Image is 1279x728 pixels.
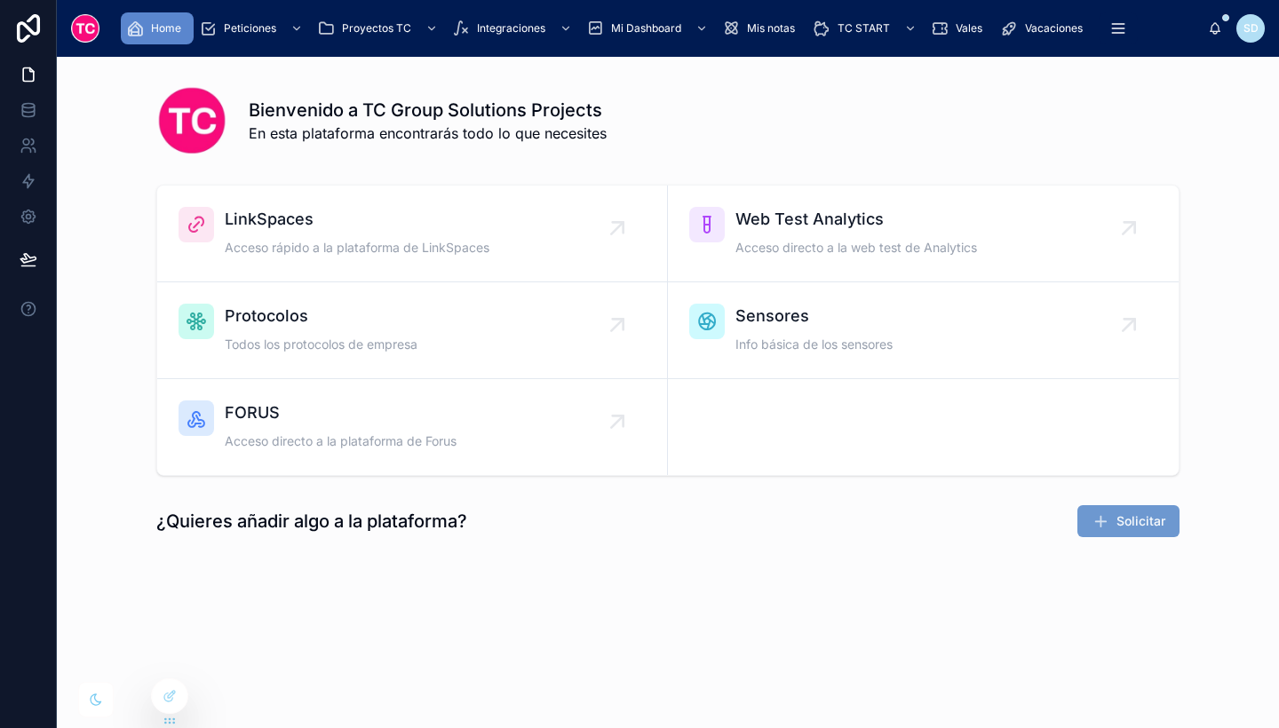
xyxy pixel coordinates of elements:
[717,12,807,44] a: Mis notas
[225,336,417,353] span: Todos los protocolos de empresa
[121,12,194,44] a: Home
[225,207,489,232] span: LinkSpaces
[249,98,607,123] h1: Bienvenido a TC Group Solutions Projects
[1077,505,1180,537] button: Solicitar
[735,207,977,232] span: Web Test Analytics
[838,21,890,36] span: TC START
[747,21,795,36] span: Mis notas
[956,21,982,36] span: Vales
[114,9,1208,48] div: scrollable content
[807,12,925,44] a: TC START
[157,379,668,475] a: FORUSAcceso directo a la plataforma de Forus
[151,21,181,36] span: Home
[1116,512,1165,530] span: Solicitar
[225,239,489,257] span: Acceso rápido a la plataforma de LinkSpaces
[735,239,977,257] span: Acceso directo a la web test de Analytics
[224,21,276,36] span: Peticiones
[157,282,668,379] a: ProtocolosTodos los protocolos de empresa
[668,282,1179,379] a: SensoresInfo básica de los sensores
[735,304,893,328] span: Sensores
[342,21,411,36] span: Proyectos TC
[477,21,545,36] span: Integraciones
[194,12,312,44] a: Peticiones
[225,432,457,450] span: Acceso directo a la plataforma de Forus
[995,12,1095,44] a: Vacaciones
[249,123,607,144] span: En esta plataforma encontrarás todo lo que necesites
[71,14,99,43] img: App logo
[1243,21,1259,36] span: SD
[225,400,457,425] span: FORUS
[611,21,681,36] span: Mi Dashboard
[581,12,717,44] a: Mi Dashboard
[447,12,581,44] a: Integraciones
[735,336,893,353] span: Info básica de los sensores
[668,186,1179,282] a: Web Test AnalyticsAcceso directo a la web test de Analytics
[925,12,995,44] a: Vales
[1025,21,1083,36] span: Vacaciones
[157,186,668,282] a: LinkSpacesAcceso rápido a la plataforma de LinkSpaces
[225,304,417,328] span: Protocolos
[156,509,467,534] h1: ¿Quieres añadir algo a la plataforma?
[312,12,447,44] a: Proyectos TC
